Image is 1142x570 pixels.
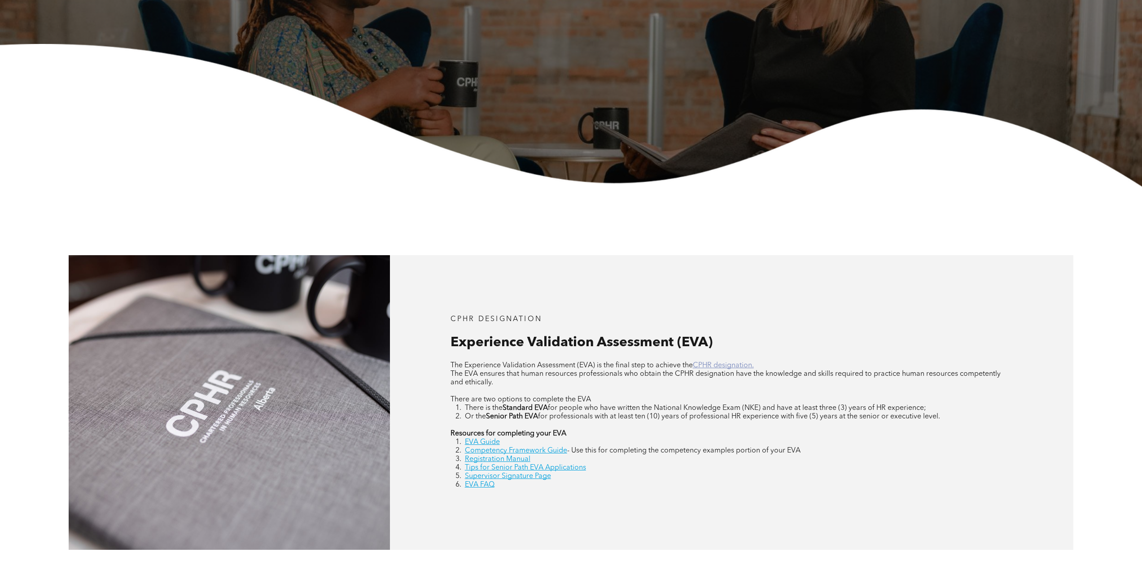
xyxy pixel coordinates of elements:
a: Competency Framework Guide [465,447,567,454]
a: EVA FAQ [465,481,494,488]
span: Or the [465,413,486,420]
span: - Use this for completing the competency examples portion of your EVA [567,447,801,454]
a: Tips for Senior Path EVA Applications [465,464,586,471]
span: Experience Validation Assessment (EVA) [451,336,713,349]
strong: Standard EVA [503,405,548,412]
span: for professionals with at least ten (10) years of professional HR experience with five (5) years ... [538,413,940,420]
span: The EVA ensures that human resources professionals who obtain the CPHR designation have the knowl... [451,370,1001,386]
a: Registration Manual [465,456,530,463]
span: The Experience Validation Assessment (EVA) is the final step to achieve the [451,362,693,369]
span: There are two options to complete the EVA [451,396,591,403]
span: CPHR DESIGNATION [451,316,542,323]
a: EVA Guide [465,439,500,446]
strong: Resources for completing your EVA [451,430,566,437]
a: CPHR designation. [693,362,754,369]
span: There is the [465,405,503,412]
span: for people who have written the National Knowledge Exam (NKE) and have at least three (3) years o... [548,405,926,412]
a: Supervisor Signature Page [465,473,551,480]
strong: Senior Path EVA [486,413,538,420]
